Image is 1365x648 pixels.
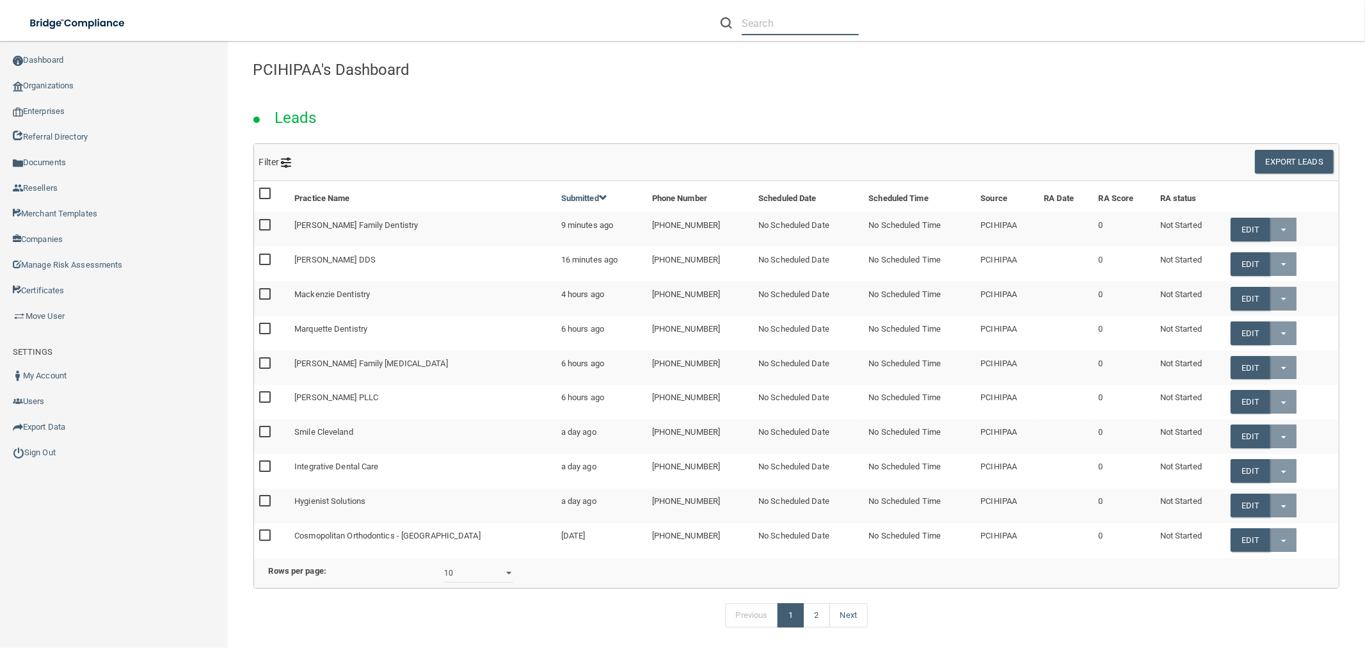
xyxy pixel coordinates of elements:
td: PCIHIPAA [975,281,1039,316]
td: No Scheduled Time [864,385,976,419]
td: Not Started [1155,454,1225,489]
a: Edit [1231,425,1270,448]
td: No Scheduled Time [864,212,976,247]
a: Previous [725,603,779,628]
th: RA status [1155,181,1225,212]
td: No Scheduled Date [753,316,863,350]
td: 0 [1094,454,1155,489]
td: Not Started [1155,212,1225,247]
img: icon-filter@2x.21656d0b.png [281,158,291,168]
th: Source [975,181,1039,212]
td: [PHONE_NUMBER] [647,281,753,316]
td: No Scheduled Date [753,212,863,247]
td: [PHONE_NUMBER] [647,419,753,454]
td: 0 [1094,316,1155,350]
td: [DATE] [556,523,647,557]
td: 6 hours ago [556,316,647,350]
td: PCIHIPAA [975,454,1039,489]
td: Mackenzie Dentistry [289,281,556,316]
td: PCIHIPAA [975,523,1039,557]
a: Edit [1231,321,1270,345]
td: a day ago [556,454,647,489]
label: SETTINGS [13,344,52,360]
td: PCIHIPAA [975,247,1039,281]
a: Edit [1231,390,1270,414]
td: No Scheduled Time [864,350,976,385]
td: [PHONE_NUMBER] [647,385,753,419]
td: No Scheduled Date [753,454,863,489]
td: PCIHIPAA [975,350,1039,385]
td: [PHONE_NUMBER] [647,350,753,385]
a: Edit [1231,287,1270,311]
td: a day ago [556,419,647,454]
td: [PHONE_NUMBER] [647,454,753,489]
td: 6 hours ago [556,350,647,385]
th: Practice Name [289,181,556,212]
td: Not Started [1155,247,1225,281]
td: Smile Cleveland [289,419,556,454]
td: Not Started [1155,350,1225,385]
td: Cosmopolitan Orthodontics - [GEOGRAPHIC_DATA] [289,523,556,557]
b: Rows per page: [269,566,326,576]
td: 0 [1094,212,1155,247]
td: 0 [1094,247,1155,281]
td: 16 minutes ago [556,247,647,281]
a: Edit [1231,494,1270,517]
td: [PERSON_NAME] Family [MEDICAL_DATA] [289,350,556,385]
td: 0 [1094,489,1155,523]
td: PCIHIPAA [975,385,1039,419]
td: [PHONE_NUMBER] [647,489,753,523]
img: ic-search.3b580494.png [721,17,732,29]
td: No Scheduled Date [753,247,863,281]
td: 0 [1094,281,1155,316]
td: PCIHIPAA [975,316,1039,350]
th: Scheduled Time [864,181,976,212]
td: [PHONE_NUMBER] [647,523,753,557]
th: Scheduled Date [753,181,863,212]
img: ic_dashboard_dark.d01f4a41.png [13,56,23,66]
td: [PERSON_NAME] Family Dentistry [289,212,556,247]
img: ic_power_dark.7ecde6b1.png [13,447,24,458]
input: Search [742,12,859,35]
img: icon-documents.8dae5593.png [13,158,23,168]
td: No Scheduled Date [753,523,863,557]
a: Edit [1231,218,1270,241]
th: Phone Number [647,181,753,212]
td: No Scheduled Date [753,419,863,454]
h2: Leads [262,100,330,136]
th: RA Score [1094,181,1155,212]
td: Integrative Dental Care [289,454,556,489]
td: No Scheduled Time [864,281,976,316]
td: No Scheduled Time [864,523,976,557]
a: Edit [1231,459,1270,483]
td: 0 [1094,385,1155,419]
a: 1 [778,603,804,628]
img: briefcase.64adab9b.png [13,310,26,323]
a: 2 [803,603,829,628]
td: Not Started [1155,281,1225,316]
td: [PHONE_NUMBER] [647,247,753,281]
td: No Scheduled Time [864,419,976,454]
td: 6 hours ago [556,385,647,419]
td: Marquette Dentistry [289,316,556,350]
td: Not Started [1155,489,1225,523]
h4: PCIHIPAA's Dashboard [253,61,1340,78]
td: Not Started [1155,419,1225,454]
td: No Scheduled Date [753,281,863,316]
img: organization-icon.f8decf85.png [13,81,23,92]
a: Edit [1231,252,1270,276]
span: Filter [259,157,292,167]
td: a day ago [556,489,647,523]
td: 0 [1094,523,1155,557]
a: Edit [1231,356,1270,380]
td: No Scheduled Date [753,350,863,385]
td: [PERSON_NAME] DDS [289,247,556,281]
td: No Scheduled Time [864,489,976,523]
td: 9 minutes ago [556,212,647,247]
td: Not Started [1155,385,1225,419]
button: Export Leads [1255,150,1334,174]
td: PCIHIPAA [975,419,1039,454]
img: ic_user_dark.df1a06c3.png [13,371,23,381]
td: Hygienist Solutions [289,489,556,523]
a: Submitted [561,193,607,203]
